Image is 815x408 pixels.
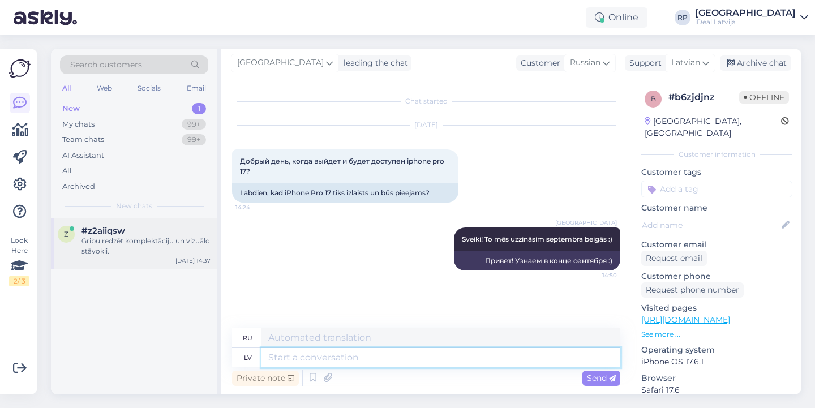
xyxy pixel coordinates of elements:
p: Safari 17.6 [641,384,792,396]
div: Email [185,81,208,96]
input: Add a tag [641,181,792,197]
div: My chats [62,119,95,130]
div: All [62,165,72,177]
div: Socials [135,81,163,96]
div: Support [625,57,662,69]
span: [GEOGRAPHIC_DATA] [237,57,324,69]
div: [DATE] [232,120,620,130]
span: Latvian [671,57,700,69]
p: Operating system [641,344,792,356]
div: Team chats [62,134,104,145]
div: ru [243,328,252,347]
span: z [64,230,68,238]
p: Visited pages [641,302,792,314]
p: Customer tags [641,166,792,178]
span: #z2aiiqsw [81,226,125,236]
div: Request email [641,251,707,266]
span: Добрый день, когда выйдет и будет доступен iphone pro 17? [240,157,446,175]
div: New [62,103,80,114]
div: Привет! Узнаем в конце сентября :) [454,251,620,270]
a: [URL][DOMAIN_NAME] [641,315,730,325]
span: New chats [116,201,152,211]
p: Browser [641,372,792,384]
img: Askly Logo [9,58,31,79]
p: iPhone OS 17.6.1 [641,356,792,368]
div: Gribu redzēt komplektāciju un vizuālo stāvokli. [81,236,211,256]
div: Archive chat [720,55,791,71]
div: Chat started [232,96,620,106]
span: Russian [570,57,600,69]
p: Customer name [641,202,792,214]
div: Online [586,7,647,28]
span: Send [587,373,616,383]
div: [GEOGRAPHIC_DATA], [GEOGRAPHIC_DATA] [645,115,781,139]
div: Customer information [641,149,792,160]
div: [DATE] 14:37 [175,256,211,265]
div: 99+ [182,119,206,130]
div: Labdien, kad iPhone Pro 17 tiks izlaists un būs pieejams? [232,183,458,203]
div: leading the chat [339,57,408,69]
a: [GEOGRAPHIC_DATA]iDeal Latvija [695,8,808,27]
div: RP [675,10,690,25]
p: Customer phone [641,270,792,282]
span: b [651,95,656,103]
span: Sveiki! To mēs uzzināsim septembra beigās :) [462,235,612,243]
div: Customer [516,57,560,69]
div: 1 [192,103,206,114]
div: All [60,81,73,96]
div: Private note [232,371,299,386]
div: 2 / 3 [9,276,29,286]
p: Customer email [641,239,792,251]
span: 14:50 [574,271,617,280]
div: Web [95,81,114,96]
div: Archived [62,181,95,192]
p: See more ... [641,329,792,340]
span: Search customers [70,59,142,71]
div: AI Assistant [62,150,104,161]
span: 14:24 [235,203,278,212]
div: Look Here [9,235,29,286]
span: Offline [739,91,789,104]
div: Request phone number [641,282,744,298]
input: Add name [642,219,779,231]
span: [GEOGRAPHIC_DATA] [555,218,617,227]
div: lv [244,348,252,367]
div: # b6zjdjnz [668,91,739,104]
div: [GEOGRAPHIC_DATA] [695,8,796,18]
div: 99+ [182,134,206,145]
div: iDeal Latvija [695,18,796,27]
